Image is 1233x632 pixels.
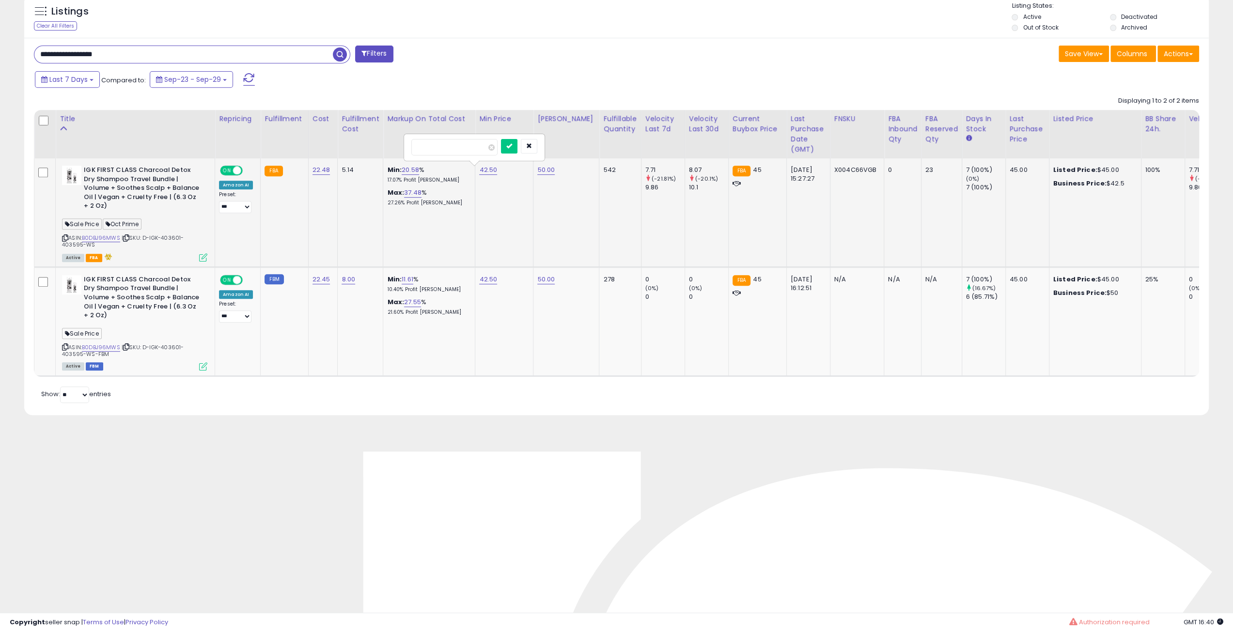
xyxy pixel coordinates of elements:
[387,188,404,197] b: Max:
[689,293,728,301] div: 0
[60,114,211,124] div: Title
[1023,23,1058,31] label: Out of Stock
[241,276,257,284] span: OFF
[82,343,120,352] a: B0DBJ96MWS
[689,284,702,292] small: (0%)
[102,253,112,260] i: hazardous material
[791,114,826,154] div: Last Purchase Date (GMT)
[150,71,233,88] button: Sep-23 - Sep-29
[1010,114,1045,144] div: Last Purchase Price
[603,114,637,134] div: Fulfillable Quantity
[265,114,304,124] div: Fulfillment
[387,298,468,316] div: %
[62,328,102,339] span: Sale Price
[1012,1,1209,11] p: Listing States:
[537,165,555,175] a: 50.00
[1117,49,1147,59] span: Columns
[888,166,914,174] div: 0
[966,114,1001,134] div: Days In Stock
[689,114,724,134] div: Velocity Last 30d
[1010,166,1042,174] div: 45.00
[62,343,184,358] span: | SKU: D-IGK-403601-403595-WS-FBM
[219,290,253,299] div: Amazon AI
[791,166,823,183] div: [DATE] 15:27:27
[966,134,972,143] small: Days In Stock.
[695,175,718,183] small: (-20.1%)
[402,165,419,175] a: 20.58
[387,188,468,206] div: %
[1145,275,1177,284] div: 25%
[1053,166,1134,174] div: $45.00
[404,188,421,198] a: 37.48
[733,166,750,176] small: FBA
[123,235,129,241] i: Click to copy
[645,293,685,301] div: 0
[1189,183,1228,192] div: 9.86
[342,166,375,174] div: 5.14
[966,183,1005,192] div: 7 (100%)
[387,114,471,124] div: Markup on Total Cost
[355,46,393,62] button: Filters
[1157,46,1199,62] button: Actions
[219,301,253,323] div: Preset:
[164,75,221,84] span: Sep-23 - Sep-29
[925,166,954,174] div: 23
[1189,114,1224,124] div: Velocity
[387,297,404,307] b: Max:
[753,275,761,284] span: 45
[1118,96,1199,106] div: Displaying 1 to 2 of 2 items
[387,166,468,184] div: %
[1121,13,1157,21] label: Deactivated
[972,284,996,292] small: (16.67%)
[479,114,529,124] div: Min Price
[221,276,233,284] span: ON
[404,297,421,307] a: 27.55
[1053,288,1107,297] b: Business Price:
[84,275,202,323] b: IGK FIRST CLASS Charcoal Detox Dry Shampoo Travel Bundle | Volume + Soothes Scalp + Balance Oil |...
[1145,114,1181,134] div: BB Share 24h.
[387,275,468,293] div: %
[1053,179,1134,188] div: $42.5
[387,165,402,174] b: Min:
[62,254,84,262] span: All listings currently available for purchase on Amazon
[402,275,413,284] a: 11.61
[689,166,728,174] div: 8.07
[312,114,334,124] div: Cost
[966,275,1005,284] div: 7 (100%)
[1053,289,1134,297] div: $50
[645,183,685,192] div: 9.86
[479,165,497,175] a: 42.50
[35,71,100,88] button: Last 7 Days
[1053,165,1097,174] b: Listed Price:
[219,181,253,189] div: Amazon AI
[537,114,595,124] div: [PERSON_NAME]
[82,234,120,242] a: B0DBJ96MWS
[753,165,761,174] span: 45
[689,183,728,192] div: 10.1
[1189,284,1202,292] small: (0%)
[62,234,184,248] span: | SKU: D-IGK-403601-403595-WS
[387,309,468,316] p: 21.60% Profit [PERSON_NAME]
[62,166,81,185] img: 41j7GGFmacL._SL40_.jpg
[34,21,77,31] div: Clear All Filters
[1121,23,1147,31] label: Archived
[49,75,88,84] span: Last 7 Days
[219,114,256,124] div: Repricing
[219,191,253,213] div: Preset:
[51,5,89,18] h5: Listings
[1053,179,1107,188] b: Business Price:
[103,218,142,230] span: Oct Prime
[41,389,111,399] span: Show: entries
[387,286,468,293] p: 10.40% Profit [PERSON_NAME]
[966,175,980,183] small: (0%)
[86,362,103,370] span: FBM
[888,275,914,284] div: N/A
[62,235,68,241] i: Click to copy
[101,76,146,85] span: Compared to:
[1053,114,1137,124] div: Listed Price
[689,275,728,284] div: 0
[537,275,555,284] a: 50.00
[86,254,102,262] span: FBA
[1053,275,1134,284] div: $45.00
[265,274,283,284] small: FBM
